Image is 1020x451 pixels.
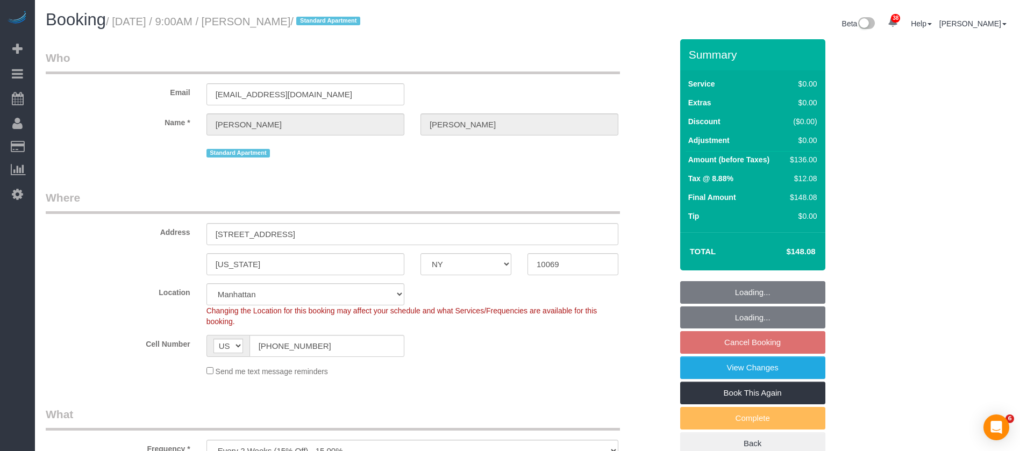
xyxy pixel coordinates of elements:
[38,335,198,349] label: Cell Number
[46,406,620,431] legend: What
[420,113,618,135] input: Last Name
[206,253,404,275] input: City
[882,11,903,34] a: 38
[786,78,817,89] div: $0.00
[688,78,715,89] label: Service
[786,211,817,221] div: $0.00
[688,173,733,184] label: Tax @ 8.88%
[891,14,900,23] span: 38
[688,192,736,203] label: Final Amount
[688,154,769,165] label: Amount (before Taxes)
[1005,414,1014,423] span: 6
[206,149,270,158] span: Standard Apartment
[206,113,404,135] input: First Name
[842,19,875,28] a: Beta
[786,192,817,203] div: $148.08
[688,135,730,146] label: Adjustment
[786,97,817,108] div: $0.00
[754,247,815,256] h4: $148.08
[46,50,620,74] legend: Who
[786,116,817,127] div: ($0.00)
[6,11,28,26] img: Automaid Logo
[38,283,198,298] label: Location
[688,116,721,127] label: Discount
[688,211,700,221] label: Tip
[688,97,711,108] label: Extras
[206,306,597,326] span: Changing the Location for this booking may affect your schedule and what Services/Frequencies are...
[680,356,825,379] a: View Changes
[296,17,360,25] span: Standard Apartment
[983,414,1009,440] div: Open Intercom Messenger
[786,173,817,184] div: $12.08
[38,223,198,238] label: Address
[38,83,198,98] label: Email
[911,19,932,28] a: Help
[46,190,620,214] legend: Where
[106,16,363,27] small: / [DATE] / 9:00AM / [PERSON_NAME]
[206,83,404,105] input: Email
[680,382,825,404] a: Book This Again
[690,247,716,256] strong: Total
[857,17,875,31] img: New interface
[38,113,198,128] label: Name *
[527,253,618,275] input: Zip Code
[786,154,817,165] div: $136.00
[46,10,106,29] span: Booking
[786,135,817,146] div: $0.00
[939,19,1007,28] a: [PERSON_NAME]
[216,367,328,376] span: Send me text message reminders
[249,335,404,357] input: Cell Number
[689,48,820,61] h3: Summary
[290,16,363,27] span: /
